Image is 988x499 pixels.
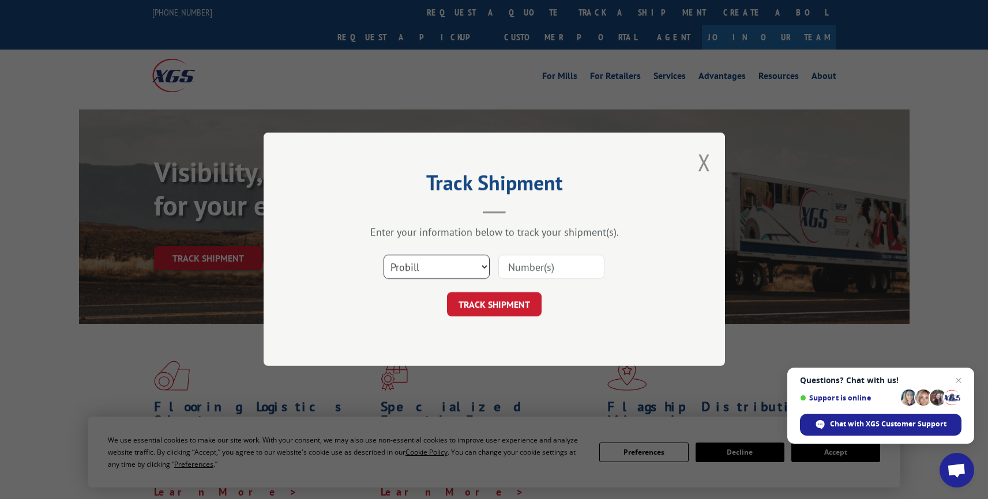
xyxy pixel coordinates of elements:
[321,226,667,239] div: Enter your information below to track your shipment(s).
[498,255,604,279] input: Number(s)
[830,419,946,429] span: Chat with XGS Customer Support
[321,175,667,196] h2: Track Shipment
[800,376,961,385] span: Questions? Chat with us!
[940,453,974,487] div: Open chat
[698,147,711,177] button: Close modal
[447,293,542,317] button: TRACK SHIPMENT
[800,394,897,402] span: Support is online
[800,414,961,436] div: Chat with XGS Customer Support
[952,373,966,387] span: Close chat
